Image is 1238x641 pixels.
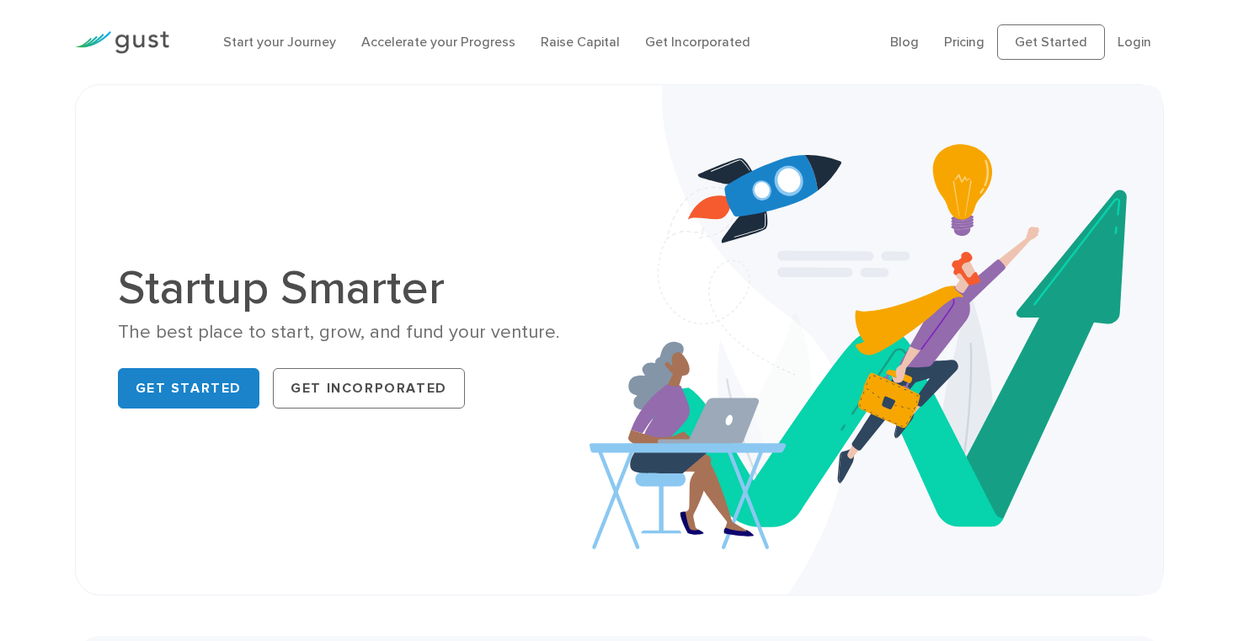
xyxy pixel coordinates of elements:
a: Raise Capital [541,34,620,50]
a: Get Incorporated [645,34,750,50]
a: Get Started [997,24,1105,60]
img: Gust Logo [75,31,169,54]
a: Get Started [118,368,260,409]
a: Pricing [944,34,985,50]
a: Get Incorporated [273,368,465,409]
a: Accelerate your Progress [361,34,515,50]
a: Start your Journey [223,34,336,50]
a: Blog [890,34,919,50]
h1: Startup Smarter [118,264,607,312]
div: The best place to start, grow, and fund your venture. [118,320,607,345]
img: Startup Smarter Hero [590,85,1163,595]
a: Login [1118,34,1151,50]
